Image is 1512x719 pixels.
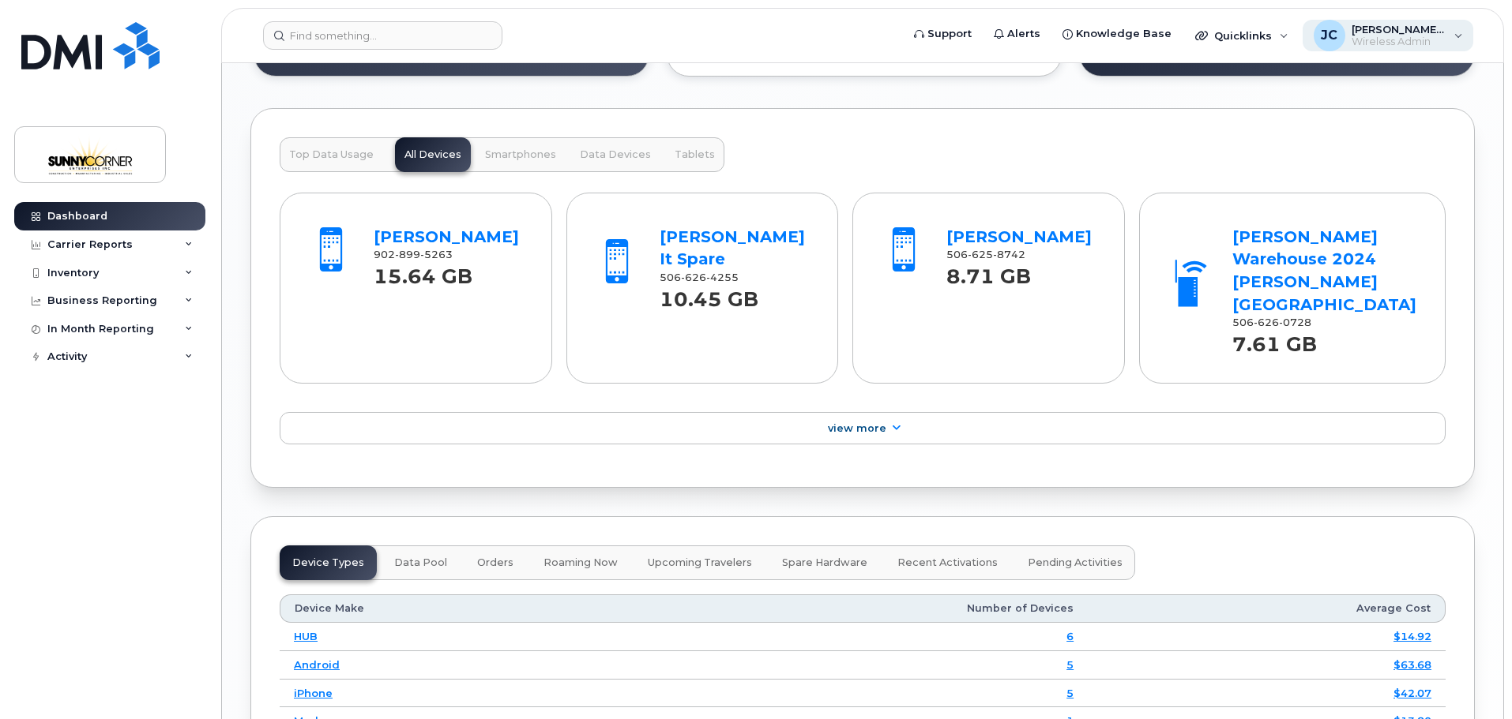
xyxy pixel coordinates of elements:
div: Quicklinks [1184,20,1299,51]
a: $42.07 [1394,687,1431,699]
span: 899 [395,249,420,260]
span: Recent Activations [897,556,998,569]
span: Pending Activities [1028,556,1123,569]
a: HUB [294,630,318,642]
a: $63.68 [1394,658,1431,671]
a: [PERSON_NAME] It Spare [660,227,805,269]
span: 626 [1254,316,1279,328]
span: Spare Hardware [782,556,867,569]
strong: 15.64 GB [374,256,472,288]
span: Data Devices [580,148,651,161]
span: 506 [660,271,739,283]
span: Support [927,26,972,42]
span: JC [1321,26,1337,45]
input: Find something... [263,21,502,50]
a: [PERSON_NAME] Warehouse 2024 [PERSON_NAME][GEOGRAPHIC_DATA] [1232,227,1416,314]
button: Smartphones [476,137,566,172]
span: [PERSON_NAME] [PERSON_NAME] [1352,23,1446,36]
div: Juan Carlos Giraldo Hernandez [1303,20,1474,51]
span: Orders [477,556,513,569]
span: 506 [946,249,1025,260]
span: 4255 [706,271,739,283]
span: Upcoming Travelers [648,556,752,569]
button: Tablets [665,137,724,172]
a: 5 [1066,658,1074,671]
a: 5 [1066,687,1074,699]
span: Top Data Usage [289,148,374,161]
span: 626 [681,271,706,283]
span: 5263 [420,249,453,260]
span: Knowledge Base [1076,26,1172,42]
span: 8742 [993,249,1025,260]
span: Alerts [1007,26,1040,42]
th: Average Cost [1088,594,1446,623]
button: Data Devices [570,137,660,172]
a: Support [903,18,983,50]
a: [PERSON_NAME] [946,227,1092,246]
span: Data Pool [394,556,447,569]
a: 6 [1066,630,1074,642]
a: iPhone [294,687,333,699]
a: [PERSON_NAME] [374,227,519,246]
a: $14.92 [1394,630,1431,642]
span: 902 [374,249,453,260]
a: View More [280,412,1446,445]
button: Top Data Usage [280,137,383,172]
a: Android [294,658,340,671]
strong: 10.45 GB [660,279,758,311]
span: 625 [968,249,993,260]
span: View More [828,422,886,434]
span: Smartphones [485,148,556,161]
th: Device Make [280,594,621,623]
strong: 7.61 GB [1232,324,1317,356]
span: Roaming Now [543,556,618,569]
span: Quicklinks [1214,29,1272,42]
a: Alerts [983,18,1051,50]
span: Wireless Admin [1352,36,1446,48]
span: Tablets [675,148,715,161]
span: 0728 [1279,316,1311,328]
a: Knowledge Base [1051,18,1183,50]
th: Number of Devices [621,594,1088,623]
strong: 8.71 GB [946,256,1031,288]
span: 506 [1232,316,1311,328]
